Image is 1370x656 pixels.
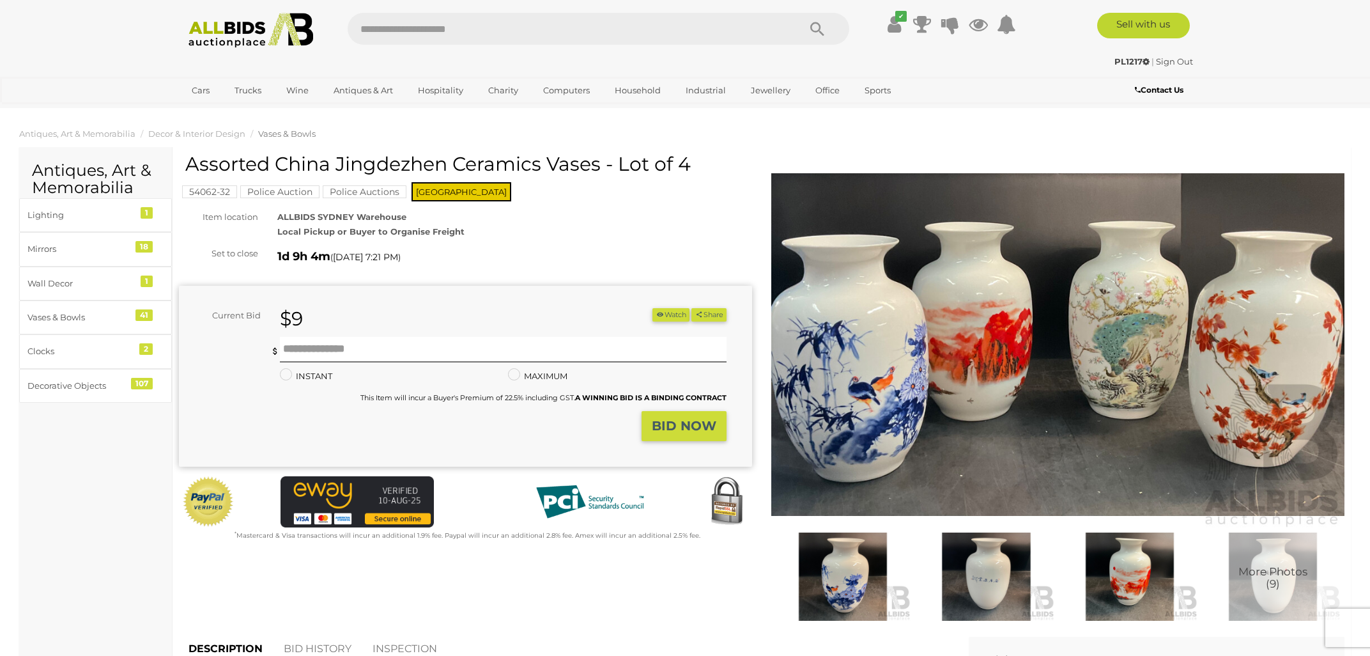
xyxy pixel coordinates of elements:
[480,80,527,101] a: Charity
[1205,533,1341,621] a: More Photos(9)
[1151,56,1154,66] span: |
[743,80,799,101] a: Jewellery
[884,13,904,36] a: ✔
[807,80,848,101] a: Office
[277,226,465,237] strong: Local Pickup or Buyer to Organise Freight
[785,13,849,45] button: Search
[895,11,907,22] i: ✔
[412,182,511,201] span: [GEOGRAPHIC_DATA]
[139,343,153,355] div: 2
[182,187,237,197] a: 54062-32
[535,80,598,101] a: Computers
[1114,56,1150,66] strong: PL1217
[410,80,472,101] a: Hospitality
[183,80,218,101] a: Cars
[235,531,700,540] small: Mastercard & Visa transactions will incur an additional 1.9% fee. Paypal will incur an additional...
[27,344,133,359] div: Clocks
[19,369,172,403] a: Decorative Objects 107
[575,393,727,402] b: A WINNING BID IS A BINDING CONTRACT
[280,369,332,384] label: INSTANT
[131,378,153,389] div: 107
[508,369,567,384] label: MAXIMUM
[141,276,153,287] div: 1
[135,241,153,253] div: 18
[19,129,135,139] a: Antiques, Art & Memorabilia
[1156,56,1193,66] a: Sign Out
[148,129,245,139] a: Decor & Interior Design
[181,13,320,48] img: Allbids.com.au
[19,232,172,266] a: Mirrors 18
[27,310,133,325] div: Vases & Bowls
[918,533,1054,621] img: Assorted China Jingdezhen Ceramics Vases - Lot of 4
[1114,56,1151,66] a: PL1217
[258,129,316,139] a: Vases & Bowls
[226,80,270,101] a: Trucks
[19,334,172,368] a: Clocks 2
[774,533,911,621] img: Assorted China Jingdezhen Ceramics Vases - Lot of 4
[691,308,727,322] button: Share
[1097,13,1190,38] a: Sell with us
[240,185,319,198] mark: Police Auction
[701,476,752,527] img: Secured by Rapid SSL
[19,198,172,232] a: Lighting 1
[333,251,398,263] span: [DATE] 7:21 PM
[169,246,268,261] div: Set to close
[182,185,237,198] mark: 54062-32
[27,208,133,223] div: Lighting
[1135,83,1187,97] a: Contact Us
[1238,566,1307,590] span: More Photos (9)
[677,80,734,101] a: Industrial
[856,80,899,101] a: Sports
[179,308,270,323] div: Current Bid
[323,187,406,197] a: Police Auctions
[278,80,317,101] a: Wine
[277,212,406,222] strong: ALLBIDS SYDNEY Warehouse
[182,476,235,527] img: Official PayPal Seal
[19,267,172,301] a: Wall Decor 1
[27,242,133,256] div: Mirrors
[185,153,749,175] h1: Assorted China Jingdezhen Ceramics Vases - Lot of 4
[135,309,153,321] div: 41
[32,162,159,197] h2: Antiques, Art & Memorabilia
[652,418,716,433] strong: BID NOW
[360,393,727,402] small: This Item will incur a Buyer's Premium of 22.5% including GST.
[330,252,401,262] span: ( )
[1061,533,1198,621] img: Assorted China Jingdezhen Ceramics Vases - Lot of 4
[169,210,268,224] div: Item location
[771,160,1344,529] img: Assorted China Jingdezhen Ceramics Vases - Lot of 4
[19,301,172,334] a: Vases & Bowls 41
[1135,85,1183,95] b: Contact Us
[1205,533,1341,621] img: Assorted China Jingdezhen Ceramics Vases - Lot of 4
[325,80,401,101] a: Antiques & Art
[281,476,434,527] img: eWAY Payment Gateway
[27,379,133,393] div: Decorative Objects
[606,80,669,101] a: Household
[642,411,727,441] button: BID NOW
[526,476,654,527] img: PCI DSS compliant
[652,308,689,322] button: Watch
[183,101,291,122] a: [GEOGRAPHIC_DATA]
[652,308,689,322] li: Watch this item
[141,207,153,219] div: 1
[280,307,303,331] strong: $9
[277,249,330,263] strong: 1d 9h 4m
[240,187,319,197] a: Police Auction
[323,185,406,198] mark: Police Auctions
[27,276,133,291] div: Wall Decor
